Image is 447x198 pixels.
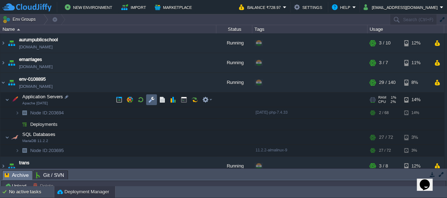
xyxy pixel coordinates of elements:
[5,171,29,180] span: Archive
[379,53,388,72] div: 3 / 7
[9,186,54,198] div: No active tasks
[22,94,64,100] span: Application Servers
[368,25,444,33] div: Usage
[6,33,17,53] img: AMDAwAAAACH5BAEAAAAALAAAAAABAAEAAAICRAEAOw==
[379,73,396,92] div: 29 / 140
[19,36,58,43] a: aurumpublicschool
[10,130,20,145] img: AMDAwAAAACH5BAEAAAAALAAAAAABAAEAAAICRAEAOw==
[256,148,287,152] span: 11.2.2-almalinux-9
[404,33,428,53] div: 12%
[19,63,53,70] a: [DOMAIN_NAME]
[19,166,53,174] a: [DOMAIN_NAME]
[404,53,428,72] div: 11%
[30,110,65,116] span: 203694
[378,100,386,104] span: CPU
[379,145,391,156] div: 27 / 72
[332,3,352,11] button: Help
[404,145,428,156] div: 3%
[379,130,393,145] div: 27 / 72
[389,95,396,100] span: 1%
[5,183,28,189] button: Upload
[30,110,49,115] span: Node ID:
[57,188,109,195] button: Deployment Manager
[6,156,17,176] img: AMDAwAAAACH5BAEAAAAALAAAAAABAAEAAAICRAEAOw==
[30,147,65,154] a: Node ID:203695
[19,43,53,51] a: [DOMAIN_NAME]
[217,25,252,33] div: Status
[19,159,30,166] a: trans
[364,3,440,11] button: [EMAIL_ADDRESS][DOMAIN_NAME]
[155,3,194,11] button: Marketplace
[19,76,46,83] a: env-0108895
[404,93,428,107] div: 14%
[0,33,6,53] img: AMDAwAAAACH5BAEAAAAALAAAAAABAAEAAAICRAEAOw==
[19,145,30,156] img: AMDAwAAAACH5BAEAAAAALAAAAAABAAEAAAICRAEAOw==
[379,33,390,53] div: 3 / 10
[216,73,252,92] div: Running
[0,53,6,72] img: AMDAwAAAACH5BAEAAAAALAAAAAABAAEAAAICRAEAOw==
[15,145,19,156] img: AMDAwAAAACH5BAEAAAAALAAAAAABAAEAAAICRAEAOw==
[121,3,148,11] button: Import
[22,94,64,99] a: Application ServersApache [DATE]
[216,156,252,176] div: Running
[36,171,64,179] span: Git / SVN
[6,73,17,92] img: AMDAwAAAACH5BAEAAAAALAAAAAABAAEAAAICRAEAOw==
[404,107,428,118] div: 14%
[22,139,48,143] span: MariaDB 11.2.2
[379,156,388,176] div: 3 / 8
[417,169,440,191] iframe: chat widget
[19,83,53,90] a: [DOMAIN_NAME]
[378,95,386,100] span: RAM
[404,73,428,92] div: 8%
[15,107,19,118] img: AMDAwAAAACH5BAEAAAAALAAAAAABAAEAAAICRAEAOw==
[389,100,396,104] span: 2%
[5,130,9,145] img: AMDAwAAAACH5BAEAAAAALAAAAAABAAEAAAICRAEAOw==
[33,183,55,189] button: Delete
[22,101,48,105] span: Apache [DATE]
[15,119,19,130] img: AMDAwAAAACH5BAEAAAAALAAAAAABAAEAAAICRAEAOw==
[19,107,30,118] img: AMDAwAAAACH5BAEAAAAALAAAAAABAAEAAAICRAEAOw==
[216,53,252,72] div: Running
[22,131,57,137] span: SQL Databases
[239,3,283,11] button: Balance ₹728.97
[30,110,65,116] a: Node ID:203694
[6,53,17,72] img: AMDAwAAAACH5BAEAAAAALAAAAAABAAEAAAICRAEAOw==
[0,156,6,176] img: AMDAwAAAACH5BAEAAAAALAAAAAABAAEAAAICRAEAOw==
[30,147,65,154] span: 203695
[294,3,324,11] button: Settings
[10,93,20,107] img: AMDAwAAAACH5BAEAAAAALAAAAAABAAEAAAICRAEAOw==
[253,25,367,33] div: Tags
[216,33,252,53] div: Running
[65,3,114,11] button: New Environment
[22,132,57,137] a: SQL DatabasesMariaDB 11.2.2
[0,73,6,92] img: AMDAwAAAACH5BAEAAAAALAAAAAABAAEAAAICRAEAOw==
[1,25,216,33] div: Name
[30,121,59,127] a: Deployments
[379,107,389,118] div: 2 / 68
[256,110,288,114] span: [DATE]-php-7.4.33
[404,156,428,176] div: 12%
[404,130,428,145] div: 3%
[3,3,51,12] img: CloudJiffy
[5,93,9,107] img: AMDAwAAAACH5BAEAAAAALAAAAAABAAEAAAICRAEAOw==
[3,14,38,24] button: Env Groups
[30,148,49,153] span: Node ID:
[17,29,20,30] img: AMDAwAAAACH5BAEAAAAALAAAAAABAAEAAAICRAEAOw==
[19,56,42,63] a: emarriages
[19,119,30,130] img: AMDAwAAAACH5BAEAAAAALAAAAAABAAEAAAICRAEAOw==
